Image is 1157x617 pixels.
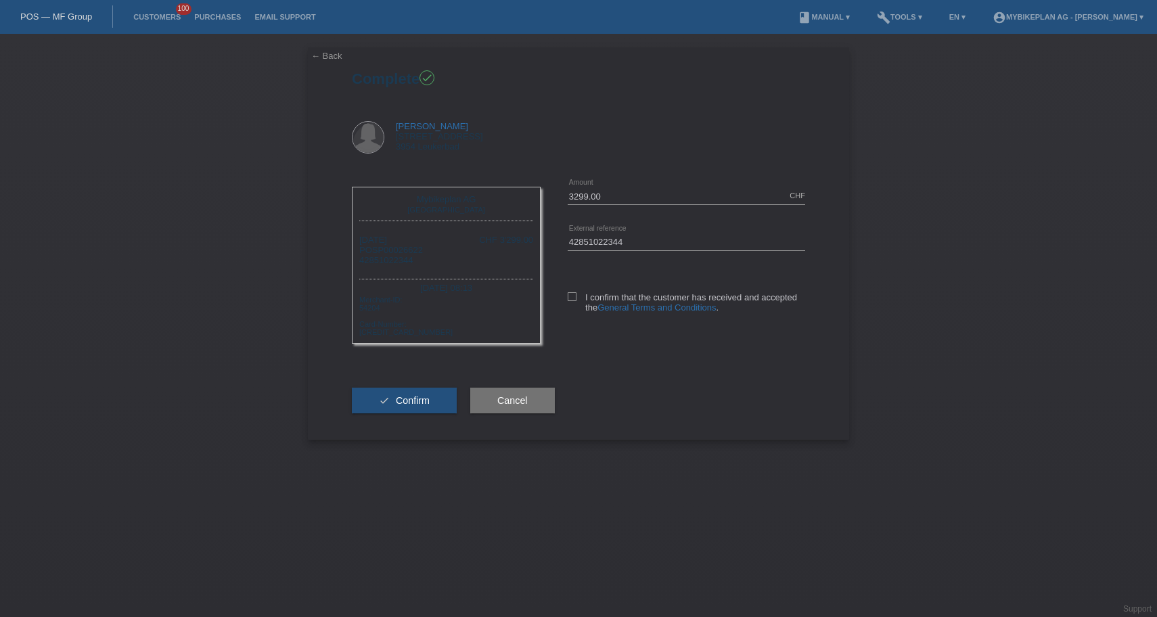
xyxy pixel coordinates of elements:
[790,191,805,200] div: CHF
[311,51,342,61] a: ← Back
[470,388,555,413] button: Cancel
[127,13,187,21] a: Customers
[877,11,890,24] i: build
[568,292,805,313] label: I confirm that the customer has received and accepted the .
[176,3,192,15] span: 100
[421,72,433,84] i: check
[359,255,413,265] span: 42851022344
[798,11,811,24] i: book
[359,279,533,294] div: [DATE] 08:13
[352,70,805,87] h1: Complete
[479,235,533,245] div: CHF 3'299.00
[396,395,430,406] span: Confirm
[248,13,322,21] a: Email Support
[187,13,248,21] a: Purchases
[943,13,972,21] a: EN ▾
[597,302,716,313] a: General Terms and Conditions
[379,395,390,406] i: check
[986,13,1150,21] a: account_circleMybikeplan AG - [PERSON_NAME] ▾
[396,121,483,152] div: [STREET_ADDRESS] 3954 Leukerbad
[359,235,423,265] div: [DATE] POSP00026622
[359,294,533,336] div: Merchant-ID: 54204 Card-Number: [CREDIT_CARD_NUMBER]
[363,194,530,204] div: Mybikeplan AG
[993,11,1006,24] i: account_circle
[20,12,92,22] a: POS — MF Group
[497,395,528,406] span: Cancel
[396,121,468,131] a: [PERSON_NAME]
[352,388,457,413] button: check Confirm
[1123,604,1152,614] a: Support
[363,204,530,214] div: [GEOGRAPHIC_DATA]
[870,13,929,21] a: buildTools ▾
[791,13,857,21] a: bookManual ▾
